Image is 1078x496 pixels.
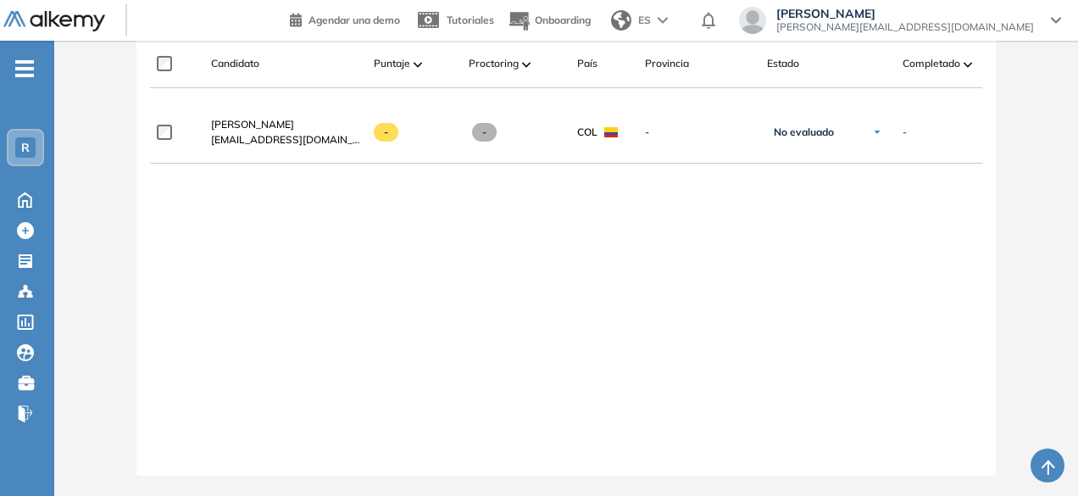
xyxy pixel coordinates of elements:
[903,56,960,71] span: Completado
[15,67,34,70] i: -
[645,56,689,71] span: Provincia
[211,132,360,148] span: [EMAIL_ADDRESS][DOMAIN_NAME]
[767,56,799,71] span: Estado
[776,7,1034,20] span: [PERSON_NAME]
[645,125,753,140] span: -
[638,13,651,28] span: ES
[211,56,259,71] span: Candidato
[447,14,494,26] span: Tutoriales
[535,14,591,26] span: Onboarding
[374,56,410,71] span: Puntaje
[658,17,668,24] img: arrow
[774,125,834,139] span: No evaluado
[604,127,618,137] img: COL
[872,127,882,137] img: Ícono de flecha
[469,56,519,71] span: Proctoring
[308,14,400,26] span: Agendar una demo
[290,8,400,29] a: Agendar una demo
[472,123,497,142] span: -
[374,123,398,142] span: -
[577,56,597,71] span: País
[964,62,972,67] img: [missing "en.ARROW_ALT" translation]
[3,11,105,32] img: Logo
[21,141,30,154] span: R
[211,118,294,131] span: [PERSON_NAME]
[611,10,631,31] img: world
[577,125,597,140] span: COL
[776,20,1034,34] span: [PERSON_NAME][EMAIL_ADDRESS][DOMAIN_NAME]
[414,62,422,67] img: [missing "en.ARROW_ALT" translation]
[522,62,531,67] img: [missing "en.ARROW_ALT" translation]
[211,117,360,132] a: [PERSON_NAME]
[508,3,591,39] button: Onboarding
[903,125,907,140] span: -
